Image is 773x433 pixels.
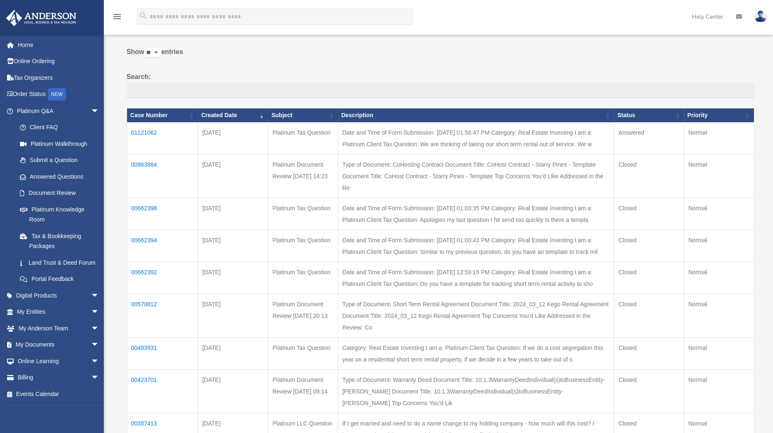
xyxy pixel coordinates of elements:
[338,370,614,413] td: Type of Document: Warranty Deed Document Title: 10.1.3WarrantyDeedIndividual(s)toBusinessEntity-[...
[12,152,108,169] a: Submit a Question
[91,369,108,386] span: arrow_drop_down
[127,198,198,230] td: 00662398
[6,304,112,320] a: My Entitiesarrow_drop_down
[112,12,122,22] i: menu
[127,338,198,370] td: 00483931
[91,287,108,304] span: arrow_drop_down
[6,53,112,70] a: Online Ordering
[12,201,108,228] a: Platinum Knowledge Room
[614,294,684,338] td: Closed
[268,370,338,413] td: Platinum Document Review [DATE] 09:14
[6,353,112,369] a: Online Learningarrow_drop_down
[127,230,198,262] td: 00662394
[91,103,108,120] span: arrow_drop_down
[338,262,614,294] td: Date and Time of Form Submission: [DATE] 12:59:15 PM Category: Real Estate Investing I am a: Plat...
[338,123,614,155] td: Date and Time of Form Submission: [DATE] 01:56:47 PM Category: Real Estate Investing I am a: Plat...
[684,108,754,123] th: Priority: activate to sort column ascending
[48,88,66,101] div: NEW
[6,37,112,53] a: Home
[4,10,79,26] img: Anderson Advisors Platinum Portal
[684,123,754,155] td: Normal
[614,108,684,123] th: Status: activate to sort column ascending
[144,48,161,58] select: Showentries
[614,230,684,262] td: Closed
[268,123,338,155] td: Platinum Tax Question
[338,198,614,230] td: Date and Time of Form Submission: [DATE] 01:03:35 PM Category: Real Estate Investing I am a: Plat...
[12,135,108,152] a: Platinum Walkthrough
[6,287,112,304] a: Digital Productsarrow_drop_down
[112,15,122,22] a: menu
[338,294,614,338] td: Type of Document: Short Term Rental Agreement Document Title: 2024_03_12 Kego Rental Agreement Do...
[12,168,103,185] a: Answered Questions
[684,294,754,338] td: Normal
[614,198,684,230] td: Closed
[684,155,754,198] td: Normal
[614,370,684,413] td: Closed
[6,69,112,86] a: Tax Organizers
[12,119,108,136] a: Client FAQ
[139,11,148,20] i: search
[198,155,268,198] td: [DATE]
[614,262,684,294] td: Closed
[6,103,108,119] a: Platinum Q&Aarrow_drop_down
[127,108,198,123] th: Case Number: activate to sort column ascending
[91,337,108,354] span: arrow_drop_down
[198,338,268,370] td: [DATE]
[338,155,614,198] td: Type of Document: CoHosting Contract Document Title: CoHost Contract - Starry Pines - Template Do...
[198,108,268,123] th: Created Date: activate to sort column ascending
[91,353,108,370] span: arrow_drop_down
[338,230,614,262] td: Date and Time of Form Submission: [DATE] 01:00:43 PM Category: Real Estate Investing I am a: Plat...
[338,108,614,123] th: Description: activate to sort column ascending
[198,123,268,155] td: [DATE]
[6,320,112,337] a: My Anderson Teamarrow_drop_down
[268,262,338,294] td: Platinum Tax Question
[127,123,198,155] td: 01121062
[268,294,338,338] td: Platinum Document Review [DATE] 20:13
[12,228,108,254] a: Tax & Bookkeeping Packages
[198,230,268,262] td: [DATE]
[127,370,198,413] td: 00423701
[614,155,684,198] td: Closed
[268,108,338,123] th: Subject: activate to sort column ascending
[198,370,268,413] td: [DATE]
[127,294,198,338] td: 00570812
[754,10,767,22] img: User Pic
[614,123,684,155] td: Answered
[127,83,754,98] input: Search:
[91,304,108,321] span: arrow_drop_down
[127,262,198,294] td: 00662392
[91,320,108,337] span: arrow_drop_down
[6,369,112,386] a: Billingarrow_drop_down
[684,262,754,294] td: Normal
[684,230,754,262] td: Normal
[6,337,112,353] a: My Documentsarrow_drop_down
[6,86,112,103] a: Order StatusNEW
[268,155,338,198] td: Platinum Document Review [DATE] 14:23
[268,338,338,370] td: Platinum Tax Question
[684,338,754,370] td: Normal
[198,198,268,230] td: [DATE]
[614,338,684,370] td: Closed
[338,338,614,370] td: Category: Real Estate Investing I am a: Platinum Client Tax Question: If we do a cost segregation...
[12,185,108,202] a: Document Review
[198,262,268,294] td: [DATE]
[127,71,754,98] label: Search:
[127,46,754,66] label: Show entries
[127,155,198,198] td: 00963884
[12,254,108,271] a: Land Trust & Deed Forum
[684,370,754,413] td: Normal
[268,198,338,230] td: Platinum Tax Question
[198,294,268,338] td: [DATE]
[12,271,108,288] a: Portal Feedback
[684,198,754,230] td: Normal
[6,386,112,402] a: Events Calendar
[268,230,338,262] td: Platinum Tax Question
